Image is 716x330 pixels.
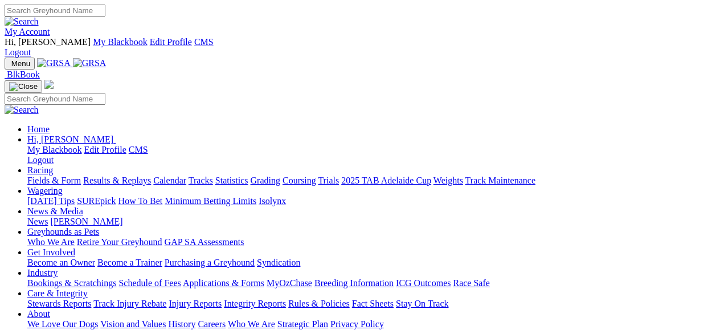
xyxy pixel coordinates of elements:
a: MyOzChase [267,278,312,288]
a: Industry [27,268,58,278]
a: Schedule of Fees [118,278,181,288]
a: ICG Outcomes [396,278,451,288]
a: Who We Are [27,237,75,247]
a: Calendar [153,176,186,185]
a: Integrity Reports [224,299,286,308]
a: CMS [194,37,214,47]
input: Search [5,93,105,105]
a: Statistics [215,176,248,185]
a: Greyhounds as Pets [27,227,99,237]
a: Track Maintenance [465,176,535,185]
img: Close [9,82,38,91]
a: We Love Our Dogs [27,319,98,329]
a: Tracks [189,176,213,185]
img: Search [5,17,39,27]
a: Hi, [PERSON_NAME] [27,135,116,144]
a: News [27,217,48,226]
a: Breeding Information [314,278,394,288]
a: Applications & Forms [183,278,264,288]
a: Wagering [27,186,63,195]
a: My Blackbook [27,145,82,154]
a: Racing [27,165,53,175]
a: [PERSON_NAME] [50,217,122,226]
a: BlkBook [5,70,40,79]
a: Strategic Plan [277,319,328,329]
a: Get Involved [27,247,75,257]
span: Hi, [PERSON_NAME] [5,37,91,47]
a: Track Injury Rebate [93,299,166,308]
a: GAP SA Assessments [165,237,244,247]
a: Trials [318,176,339,185]
a: History [168,319,195,329]
a: Syndication [257,258,300,267]
img: GRSA [37,58,71,68]
a: Fact Sheets [352,299,394,308]
a: Purchasing a Greyhound [165,258,255,267]
a: SUREpick [77,196,116,206]
div: My Account [5,37,711,58]
div: Racing [27,176,711,186]
div: About [27,319,711,329]
div: Hi, [PERSON_NAME] [27,145,711,165]
a: Isolynx [259,196,286,206]
img: Search [5,105,39,115]
a: Become a Trainer [97,258,162,267]
a: Edit Profile [84,145,126,154]
a: Minimum Betting Limits [165,196,256,206]
div: Care & Integrity [27,299,711,309]
a: Injury Reports [169,299,222,308]
a: News & Media [27,206,83,216]
div: Greyhounds as Pets [27,237,711,247]
a: Who We Are [228,319,275,329]
span: BlkBook [7,70,40,79]
div: Industry [27,278,711,288]
a: Bookings & Scratchings [27,278,116,288]
button: Toggle navigation [5,80,42,93]
div: Get Involved [27,258,711,268]
img: logo-grsa-white.png [44,80,54,89]
a: Coursing [283,176,316,185]
a: My Blackbook [93,37,148,47]
a: How To Bet [118,196,163,206]
a: CMS [129,145,148,154]
a: About [27,309,50,319]
span: Menu [11,59,30,68]
a: Retire Your Greyhound [77,237,162,247]
a: Results & Replays [83,176,151,185]
a: Grading [251,176,280,185]
a: Stewards Reports [27,299,91,308]
a: Race Safe [453,278,489,288]
input: Search [5,5,105,17]
a: Privacy Policy [330,319,384,329]
a: Become an Owner [27,258,95,267]
img: GRSA [73,58,107,68]
a: Rules & Policies [288,299,350,308]
a: Edit Profile [150,37,192,47]
div: Wagering [27,196,711,206]
button: Toggle navigation [5,58,35,70]
div: News & Media [27,217,711,227]
a: Vision and Values [100,319,166,329]
a: Logout [27,155,54,165]
a: My Account [5,27,50,36]
a: Care & Integrity [27,288,88,298]
span: Hi, [PERSON_NAME] [27,135,113,144]
a: 2025 TAB Adelaide Cup [341,176,431,185]
a: Fields & Form [27,176,81,185]
a: Stay On Track [396,299,448,308]
a: Weights [433,176,463,185]
a: Home [27,124,50,134]
a: [DATE] Tips [27,196,75,206]
a: Logout [5,47,31,57]
a: Careers [198,319,226,329]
